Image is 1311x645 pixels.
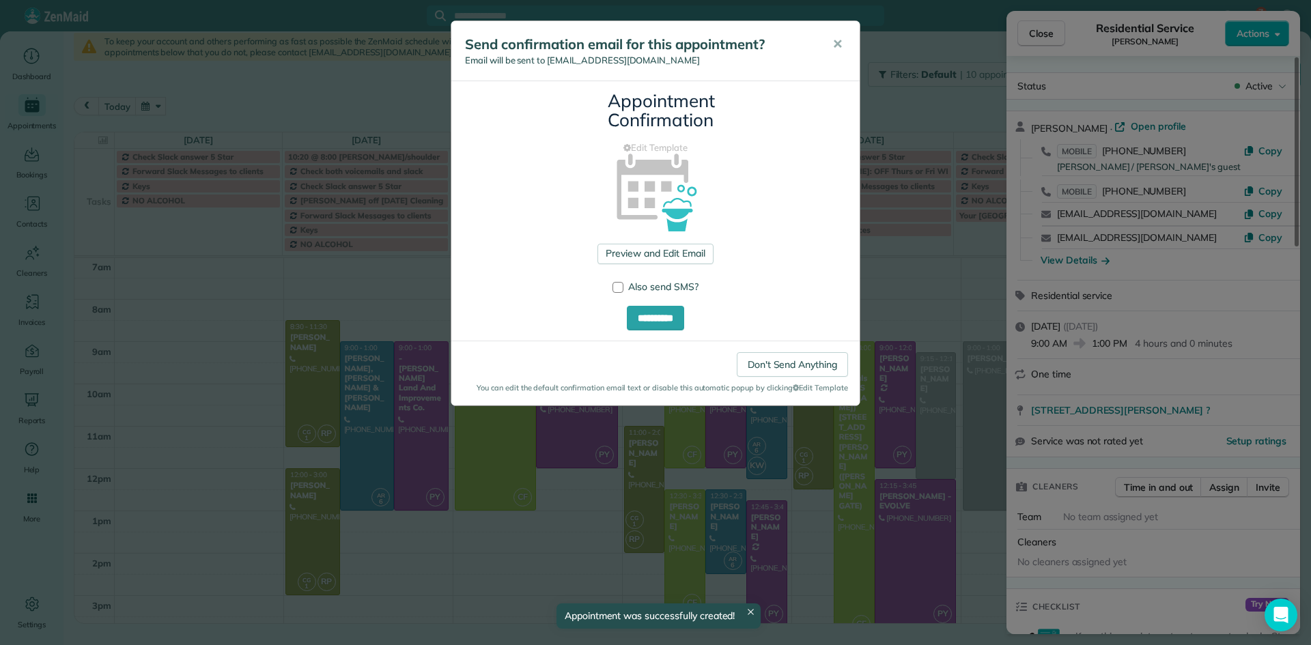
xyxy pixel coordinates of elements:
[628,281,699,293] span: Also send SMS?
[597,244,713,264] a: Preview and Edit Email
[463,382,848,394] small: You can edit the default confirmation email text or disable this automatic popup by clicking Edit...
[465,35,813,54] h5: Send confirmation email for this appointment?
[595,130,717,252] img: appointment_confirmation_icon-141e34405f88b12ade42628e8c248340957700ab75a12ae832a8710e9b578dc5.png
[1265,599,1297,631] div: Open Intercom Messenger
[608,91,703,130] h3: Appointment Confirmation
[832,36,843,52] span: ✕
[737,352,848,377] a: Don't Send Anything
[462,141,849,155] a: Edit Template
[465,55,700,66] span: Email will be sent to [EMAIL_ADDRESS][DOMAIN_NAME]
[556,603,761,629] div: Appointment was successfully created!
